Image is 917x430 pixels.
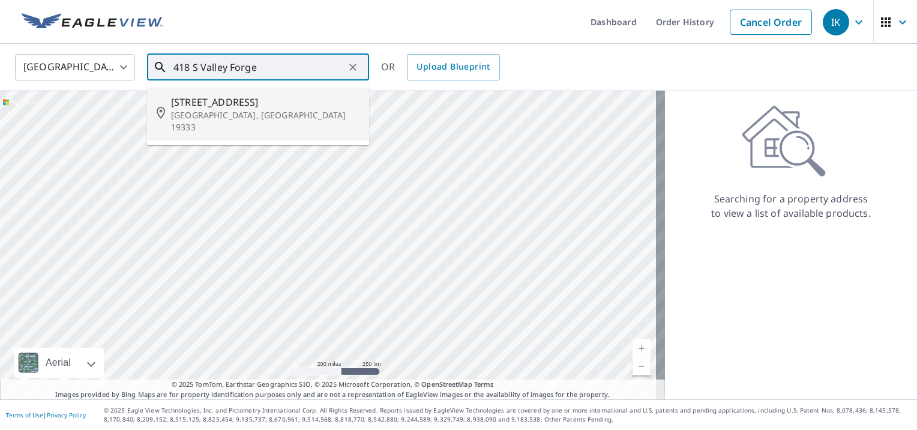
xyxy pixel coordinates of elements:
a: Cancel Order [730,10,812,35]
button: Clear [344,59,361,76]
a: Upload Blueprint [407,54,499,80]
div: IK [823,9,849,35]
div: OR [381,54,500,80]
a: OpenStreetMap [421,380,472,389]
p: [GEOGRAPHIC_DATA], [GEOGRAPHIC_DATA] 19333 [171,109,359,133]
p: Searching for a property address to view a list of available products. [711,192,871,220]
a: Current Level 5, Zoom Out [633,357,651,375]
a: Terms of Use [6,411,43,419]
img: EV Logo [22,13,163,31]
span: [STREET_ADDRESS] [171,95,359,109]
div: Aerial [14,348,104,378]
a: Privacy Policy [47,411,86,419]
a: Current Level 5, Zoom In [633,339,651,357]
input: Search by address or latitude-longitude [173,50,344,84]
span: Upload Blueprint [416,59,490,74]
a: Terms [474,380,494,389]
p: © 2025 Eagle View Technologies, Inc. and Pictometry International Corp. All Rights Reserved. Repo... [104,406,911,424]
p: | [6,411,86,419]
div: [GEOGRAPHIC_DATA] [15,50,135,84]
div: Aerial [42,348,74,378]
span: © 2025 TomTom, Earthstar Geographics SIO, © 2025 Microsoft Corporation, © [172,380,494,390]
